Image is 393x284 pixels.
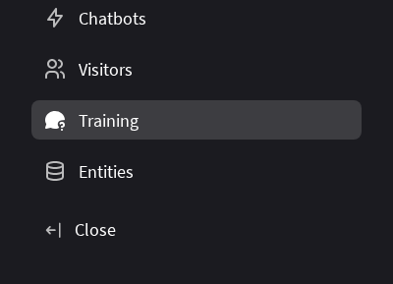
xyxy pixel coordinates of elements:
div: Visitors [79,58,133,81]
div: Chatbots [79,7,146,29]
a: Archives [31,202,362,242]
button: Open LiveChat chat widget [16,8,75,67]
a: Training [31,100,362,140]
span: Close [75,218,116,241]
a: Visitors [31,49,362,88]
a: Entities [31,151,362,191]
div: Entities [79,160,134,183]
div: Training [79,109,139,132]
